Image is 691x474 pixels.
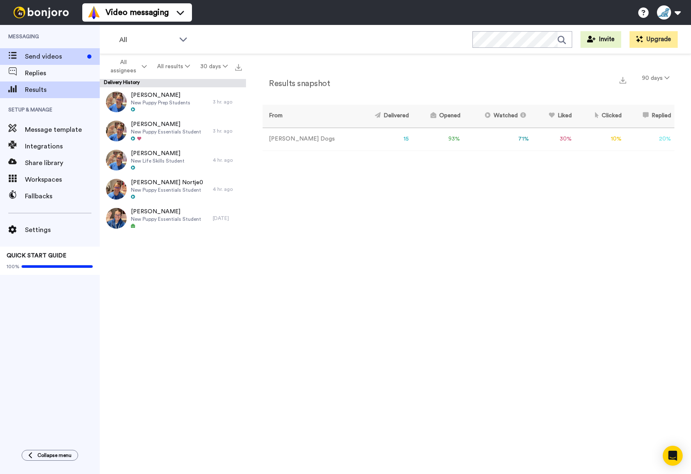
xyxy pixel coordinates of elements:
[25,158,100,168] span: Share library
[25,125,100,135] span: Message template
[100,146,246,175] a: [PERSON_NAME]New Life Skills Student4 hr. ago
[100,87,246,116] a: [PERSON_NAME]New Puppy Prep Students3 hr. ago
[25,175,100,185] span: Workspaces
[131,187,203,193] span: New Puppy Essentials Student
[131,178,203,187] span: [PERSON_NAME] Nortje0
[106,179,127,200] img: c3bc03d7-670e-49bf-9898-1d5ddd4636eb-thumb.jpg
[575,128,625,151] td: 10 %
[356,105,412,128] th: Delivered
[100,204,246,233] a: [PERSON_NAME]New Puppy Essentials Student[DATE]
[131,91,190,99] span: [PERSON_NAME]
[119,35,175,45] span: All
[25,85,100,95] span: Results
[213,128,242,134] div: 3 hr. ago
[235,64,242,71] img: export.svg
[464,105,532,128] th: Watched
[131,99,190,106] span: New Puppy Prep Students
[7,263,20,270] span: 100%
[106,150,127,170] img: ff4f1050-efa8-4c98-8bed-2598fec022fd-thumb.jpg
[106,58,140,75] span: All assignees
[25,191,100,201] span: Fallbacks
[464,128,532,151] td: 71 %
[37,452,71,459] span: Collapse menu
[263,79,330,88] h2: Results snapshot
[131,120,201,128] span: [PERSON_NAME]
[412,105,464,128] th: Opened
[580,31,621,48] button: Invite
[25,141,100,151] span: Integrations
[106,121,127,141] img: 5bb96cfb-8981-4d5f-9177-af30a17f4bb7-thumb.jpg
[630,31,678,48] button: Upgrade
[625,105,674,128] th: Replied
[213,99,242,105] div: 3 hr. ago
[22,450,78,461] button: Collapse menu
[100,116,246,146] a: [PERSON_NAME]New Puppy Essentials Student3 hr. ago
[532,128,575,151] td: 30 %
[100,79,246,87] div: Delivery History
[131,128,201,135] span: New Puppy Essentials Student
[532,105,575,128] th: Liked
[131,149,184,158] span: [PERSON_NAME]
[100,175,246,204] a: [PERSON_NAME] Nortje0New Puppy Essentials Student4 hr. ago
[106,7,169,18] span: Video messaging
[412,128,464,151] td: 93 %
[25,225,100,235] span: Settings
[213,157,242,163] div: 4 hr. ago
[617,74,629,86] button: Export a summary of each team member’s results that match this filter now.
[106,91,127,112] img: fc38229b-5caf-4dec-9921-5a8f20d88ccd-thumb.jpg
[106,208,127,229] img: a510ceaf-d84d-4ced-88ae-451784419046-thumb.jpg
[213,186,242,193] div: 4 hr. ago
[356,128,412,151] td: 15
[663,446,683,466] div: Open Intercom Messenger
[131,216,201,222] span: New Puppy Essentials Student
[195,59,233,74] button: 30 days
[152,59,195,74] button: All results
[101,55,152,78] button: All assignees
[131,158,184,164] span: New Life Skills Student
[620,77,626,84] img: export.svg
[25,52,84,62] span: Send videos
[87,6,101,19] img: vm-color.svg
[637,71,674,86] button: 90 days
[625,128,674,151] td: 20 %
[131,207,201,216] span: [PERSON_NAME]
[25,68,100,78] span: Replies
[263,128,356,151] td: [PERSON_NAME] Dogs
[233,60,244,73] button: Export all results that match these filters now.
[575,105,625,128] th: Clicked
[10,7,72,18] img: bj-logo-header-white.svg
[7,253,66,259] span: QUICK START GUIDE
[263,105,356,128] th: From
[213,215,242,222] div: [DATE]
